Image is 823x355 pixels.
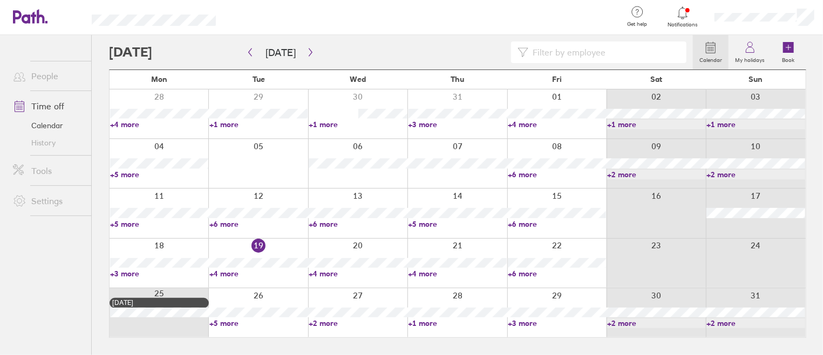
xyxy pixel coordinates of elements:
[607,120,705,129] a: +1 more
[309,120,407,129] a: +1 more
[706,318,805,328] a: +2 more
[451,75,464,83] span: Thu
[552,75,562,83] span: Fri
[151,75,167,83] span: Mon
[528,42,680,62] input: Filter by employee
[749,75,763,83] span: Sun
[508,219,606,229] a: +6 more
[110,219,208,229] a: +5 more
[309,318,407,328] a: +2 more
[665,22,700,28] span: Notifications
[508,120,606,129] a: +4 more
[508,318,606,328] a: +3 more
[257,44,304,61] button: [DATE]
[729,35,771,69] a: My holidays
[309,219,407,229] a: +6 more
[665,5,700,28] a: Notifications
[776,54,801,64] label: Book
[309,269,407,279] a: +4 more
[409,318,507,328] a: +1 more
[209,120,308,129] a: +1 more
[112,299,206,307] div: [DATE]
[650,75,662,83] span: Sat
[729,54,771,64] label: My holidays
[4,190,91,212] a: Settings
[110,170,208,179] a: +5 more
[409,219,507,229] a: +5 more
[706,120,805,129] a: +1 more
[4,65,91,87] a: People
[4,134,91,151] a: History
[771,35,806,69] a: Book
[4,160,91,182] a: Tools
[693,35,729,69] a: Calendar
[4,117,91,134] a: Calendar
[209,269,308,279] a: +4 more
[508,269,606,279] a: +6 more
[350,75,366,83] span: Wed
[693,54,729,64] label: Calendar
[607,318,705,328] a: +2 more
[620,21,655,27] span: Get help
[209,219,308,229] a: +6 more
[409,269,507,279] a: +4 more
[110,269,208,279] a: +3 more
[607,170,705,179] a: +2 more
[209,318,308,328] a: +5 more
[706,170,805,179] a: +2 more
[110,120,208,129] a: +4 more
[508,170,606,179] a: +6 more
[253,75,265,83] span: Tue
[4,95,91,117] a: Time off
[409,120,507,129] a: +3 more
